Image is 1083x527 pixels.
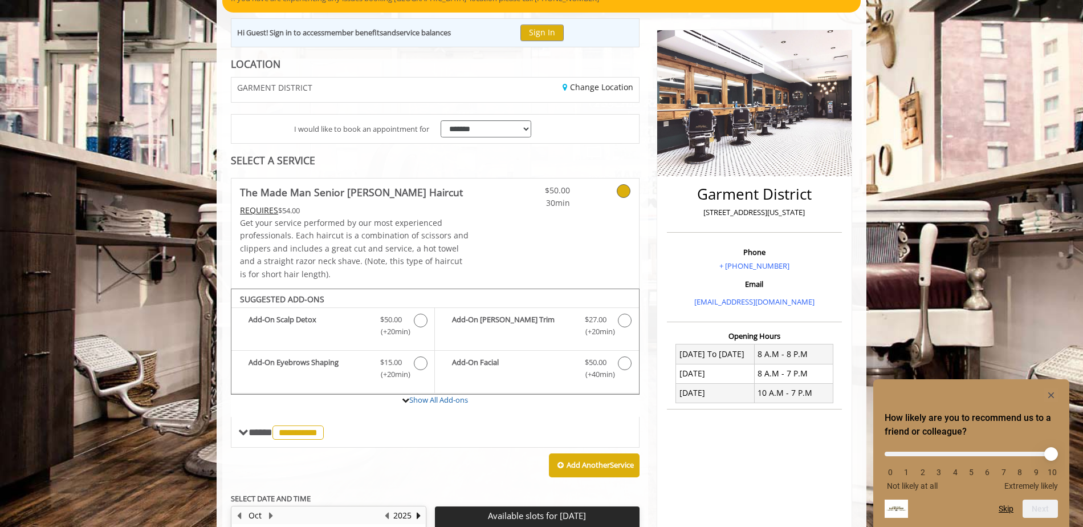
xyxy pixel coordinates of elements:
span: Extremely likely [1004,481,1058,490]
span: Not likely at all [887,481,938,490]
span: 30min [503,197,570,209]
b: Add Another Service [567,460,634,470]
p: Get your service performed by our most experienced professionals. Each haircut is a combination o... [240,217,469,281]
a: + [PHONE_NUMBER] [719,261,789,271]
b: SUGGESTED ADD-ONS [240,294,324,305]
td: 8 A.M - 7 P.M [754,364,833,383]
span: $50.00 [380,314,402,326]
label: Add-On Scalp Detox [237,314,429,340]
span: (+20min ) [374,368,408,380]
li: 3 [933,468,944,477]
div: SELECT A SERVICE [231,155,640,166]
button: Next Month [266,509,275,522]
h2: How likely are you to recommend us to a friend or colleague? Select an option from 0 to 10, with ... [885,411,1058,439]
h3: Opening Hours [667,332,842,340]
a: Show All Add-ons [409,395,468,405]
button: Previous Month [234,509,243,522]
b: SELECT DATE AND TIME [231,493,311,504]
b: service balances [396,27,451,38]
p: [STREET_ADDRESS][US_STATE] [670,206,839,218]
span: (+20min ) [374,326,408,338]
b: Add-On [PERSON_NAME] Trim [452,314,573,338]
button: 2025 [393,509,412,522]
td: 8 A.M - 8 P.M [754,344,833,364]
button: Oct [249,509,262,522]
td: 10 A.M - 7 P.M [754,383,833,403]
button: Hide survey [1044,388,1058,402]
li: 5 [966,468,977,477]
b: LOCATION [231,57,280,71]
td: [DATE] [676,383,755,403]
td: [DATE] [676,364,755,383]
a: [EMAIL_ADDRESS][DOMAIN_NAME] [694,297,815,307]
td: [DATE] To [DATE] [676,344,755,364]
span: $27.00 [585,314,606,326]
li: 8 [1014,468,1025,477]
b: Add-On Scalp Detox [249,314,369,338]
li: 6 [982,468,993,477]
li: 7 [998,468,1009,477]
div: The Made Man Senior Barber Haircut Add-onS [231,289,640,395]
span: I would like to book an appointment for [294,123,429,135]
label: Add-On Beard Trim [441,314,633,340]
span: (+40min ) [579,368,612,380]
a: Change Location [563,82,633,92]
div: How likely are you to recommend us to a friend or colleague? Select an option from 0 to 10, with ... [885,443,1058,490]
li: 9 [1031,468,1042,477]
b: member benefits [324,27,383,38]
button: Next Year [414,509,423,522]
li: 1 [901,468,912,477]
h2: Garment District [670,186,839,202]
span: $15.00 [380,356,402,368]
div: $54.00 [240,204,469,217]
span: $50.00 [585,356,606,368]
span: $50.00 [503,184,570,197]
h3: Email [670,280,839,288]
div: How likely are you to recommend us to a friend or colleague? Select an option from 0 to 10, with ... [885,388,1058,518]
label: Add-On Facial [441,356,633,383]
button: Previous Year [382,509,391,522]
h3: Phone [670,248,839,256]
span: GARMENT DISTRICT [237,83,312,92]
li: 0 [885,468,896,477]
span: This service needs some Advance to be paid before we block your appointment [240,205,278,216]
button: Next question [1023,500,1058,518]
label: Add-On Eyebrows Shaping [237,356,429,383]
b: Add-On Eyebrows Shaping [249,356,369,380]
button: Sign In [520,25,564,41]
div: Hi Guest! Sign in to access and [237,27,451,39]
li: 10 [1047,468,1058,477]
span: (+20min ) [579,326,612,338]
b: The Made Man Senior [PERSON_NAME] Haircut [240,184,463,200]
b: Add-On Facial [452,356,573,380]
p: Available slots for [DATE] [439,511,634,521]
li: 2 [917,468,929,477]
li: 4 [950,468,961,477]
button: Skip [999,504,1013,513]
button: Add AnotherService [549,453,640,477]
